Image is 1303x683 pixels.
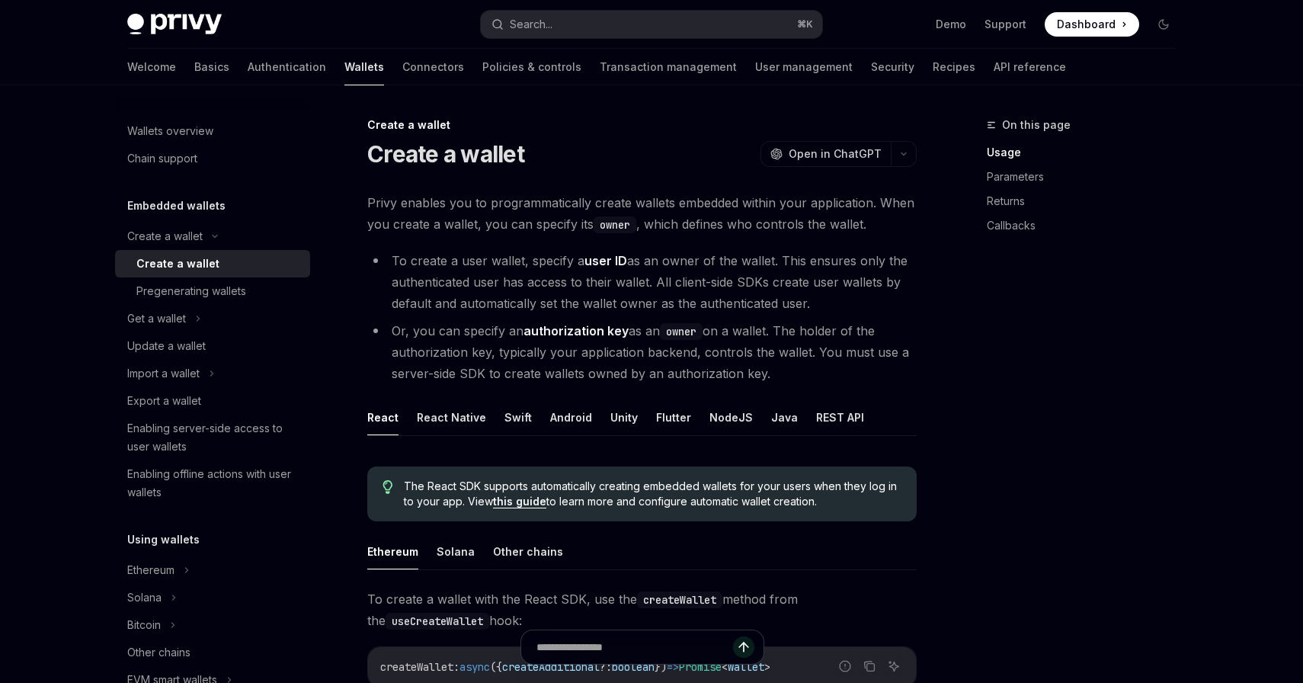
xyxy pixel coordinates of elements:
code: createWallet [637,592,722,608]
div: Other chains [127,643,190,662]
a: Wallets overview [115,117,310,145]
span: Dashboard [1057,17,1116,32]
button: Android [550,399,592,435]
a: Parameters [987,165,1188,189]
div: Bitcoin [127,616,161,634]
button: REST API [816,399,864,435]
div: Update a wallet [127,337,206,355]
button: NodeJS [709,399,753,435]
div: Enabling offline actions with user wallets [127,465,301,502]
span: ⌘ K [797,18,813,30]
a: Dashboard [1045,12,1139,37]
a: Wallets [344,49,384,85]
div: Get a wallet [127,309,186,328]
a: Update a wallet [115,332,310,360]
a: Security [871,49,914,85]
svg: Tip [383,480,393,494]
div: Chain support [127,149,197,168]
button: Ethereum [367,534,418,569]
strong: user ID [584,253,627,268]
div: Create a wallet [127,227,203,245]
a: Transaction management [600,49,737,85]
button: Other chains [493,534,563,569]
h1: Create a wallet [367,140,524,168]
a: Other chains [115,639,310,666]
a: Pregenerating wallets [115,277,310,305]
div: Create a wallet [136,255,219,273]
div: Export a wallet [127,392,201,410]
a: Connectors [402,49,464,85]
a: Welcome [127,49,176,85]
code: owner [594,216,636,233]
button: Toggle dark mode [1151,12,1176,37]
div: Wallets overview [127,122,213,140]
div: Enabling server-side access to user wallets [127,419,301,456]
button: React Native [417,399,486,435]
a: User management [755,49,853,85]
code: useCreateWallet [386,613,489,630]
div: Search... [510,15,552,34]
button: Search...⌘K [481,11,822,38]
span: To create a wallet with the React SDK, use the method from the hook: [367,588,917,631]
h5: Using wallets [127,531,200,549]
div: Solana [127,588,162,607]
div: Import a wallet [127,364,200,383]
span: Open in ChatGPT [789,146,882,162]
a: Enabling server-side access to user wallets [115,415,310,460]
img: dark logo [127,14,222,35]
span: On this page [1002,116,1071,134]
div: Ethereum [127,561,174,579]
div: Pregenerating wallets [136,282,246,300]
li: To create a user wallet, specify a as an owner of the wallet. This ensures only the authenticated... [367,250,917,314]
a: Authentication [248,49,326,85]
span: Privy enables you to programmatically create wallets embedded within your application. When you c... [367,192,917,235]
a: Chain support [115,145,310,172]
a: Returns [987,189,1188,213]
a: Support [984,17,1026,32]
h5: Embedded wallets [127,197,226,215]
a: Usage [987,140,1188,165]
button: Unity [610,399,638,435]
a: Policies & controls [482,49,581,85]
a: API reference [994,49,1066,85]
a: Demo [936,17,966,32]
button: Java [771,399,798,435]
a: Enabling offline actions with user wallets [115,460,310,506]
a: Create a wallet [115,250,310,277]
a: Callbacks [987,213,1188,238]
code: owner [660,323,703,340]
a: Recipes [933,49,975,85]
a: this guide [493,495,546,508]
span: The React SDK supports automatically creating embedded wallets for your users when they log in to... [404,479,901,509]
button: Solana [437,534,475,569]
button: React [367,399,399,435]
li: Or, you can specify an as an on a wallet. The holder of the authorization key, typically your app... [367,320,917,384]
a: Export a wallet [115,387,310,415]
button: Send message [733,637,754,658]
button: Open in ChatGPT [760,141,891,167]
button: Flutter [656,399,691,435]
strong: authorization key [523,323,629,338]
a: Basics [194,49,229,85]
button: Swift [504,399,532,435]
div: Create a wallet [367,117,917,133]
